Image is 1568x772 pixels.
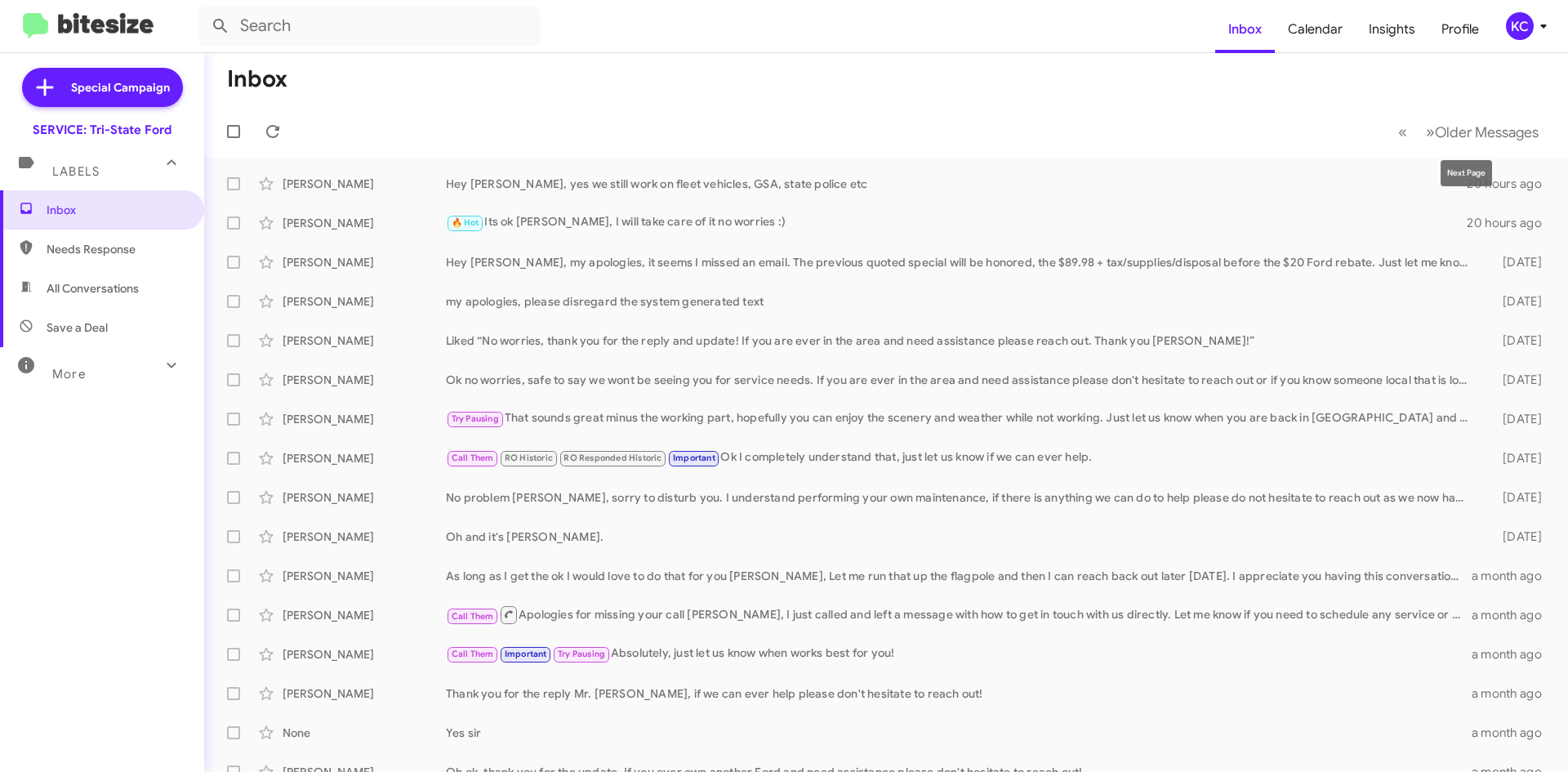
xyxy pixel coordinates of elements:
[446,409,1477,428] div: That sounds great minus the working part, hopefully you can enjoy the scenery and weather while n...
[558,649,605,659] span: Try Pausing
[446,254,1477,270] div: Hey [PERSON_NAME], my apologies, it seems I missed an email. The previous quoted special will be ...
[446,645,1472,663] div: Absolutely, just let us know when works best for you!
[283,607,446,623] div: [PERSON_NAME]
[446,372,1477,388] div: Ok no worries, safe to say we wont be seeing you for service needs. If you are ever in the area a...
[283,450,446,466] div: [PERSON_NAME]
[1416,115,1548,149] button: Next
[446,213,1467,232] div: Its ok [PERSON_NAME], I will take care of it no worries :)
[446,176,1467,192] div: Hey [PERSON_NAME], yes we still work on fleet vehicles, GSA, state police etc
[446,489,1477,506] div: No problem [PERSON_NAME], sorry to disturb you. I understand performing your own maintenance, if ...
[446,685,1472,702] div: Thank you for the reply Mr. [PERSON_NAME], if we can ever help please don't hesitate to reach out!
[283,176,446,192] div: [PERSON_NAME]
[52,164,100,179] span: Labels
[446,293,1477,310] div: my apologies, please disregard the system generated text
[446,332,1477,349] div: Liked “No worries, thank you for the reply and update! If you are ever in the area and need assis...
[71,79,170,96] span: Special Campaign
[33,122,171,138] div: SERVICE: Tri-State Ford
[673,453,715,463] span: Important
[1215,6,1275,53] a: Inbox
[283,332,446,349] div: [PERSON_NAME]
[1467,176,1555,192] div: 20 hours ago
[1477,254,1555,270] div: [DATE]
[446,448,1477,467] div: Ok I completely understand that, just let us know if we can ever help.
[1428,6,1492,53] a: Profile
[1477,529,1555,545] div: [DATE]
[47,202,185,218] span: Inbox
[22,68,183,107] a: Special Campaign
[1472,685,1555,702] div: a month ago
[1477,332,1555,349] div: [DATE]
[1435,123,1539,141] span: Older Messages
[283,215,446,231] div: [PERSON_NAME]
[1398,122,1407,142] span: «
[452,453,494,463] span: Call Them
[563,453,661,463] span: RO Responded Historic
[47,319,108,336] span: Save a Deal
[283,293,446,310] div: [PERSON_NAME]
[452,217,479,228] span: 🔥 Hot
[1426,122,1435,142] span: »
[47,241,185,257] span: Needs Response
[452,611,494,622] span: Call Them
[52,367,86,382] span: More
[283,685,446,702] div: [PERSON_NAME]
[283,646,446,663] div: [PERSON_NAME]
[1477,450,1555,466] div: [DATE]
[1388,115,1417,149] button: Previous
[1472,568,1555,584] div: a month ago
[1472,725,1555,741] div: a month ago
[283,725,446,741] div: None
[446,568,1472,584] div: As long as I get the ok I would love to do that for you [PERSON_NAME], Let me run that up the fla...
[283,489,446,506] div: [PERSON_NAME]
[1492,12,1550,40] button: KC
[1472,646,1555,663] div: a month ago
[1275,6,1356,53] a: Calendar
[446,725,1472,741] div: Yes sir
[1477,372,1555,388] div: [DATE]
[283,568,446,584] div: [PERSON_NAME]
[452,413,499,424] span: Try Pausing
[1467,215,1555,231] div: 20 hours ago
[446,605,1472,625] div: Apologies for missing your call [PERSON_NAME], I just called and left a message with how to get i...
[283,372,446,388] div: [PERSON_NAME]
[227,66,287,92] h1: Inbox
[283,254,446,270] div: [PERSON_NAME]
[283,411,446,427] div: [PERSON_NAME]
[446,529,1477,545] div: Oh and it's [PERSON_NAME].
[1356,6,1428,53] a: Insights
[505,453,553,463] span: RO Historic
[505,649,547,659] span: Important
[47,280,139,297] span: All Conversations
[198,7,541,46] input: Search
[1477,411,1555,427] div: [DATE]
[1477,293,1555,310] div: [DATE]
[1477,489,1555,506] div: [DATE]
[452,649,494,659] span: Call Them
[1389,115,1548,149] nav: Page navigation example
[283,529,446,545] div: [PERSON_NAME]
[1472,607,1555,623] div: a month ago
[1441,160,1492,186] div: Next Page
[1506,12,1534,40] div: KC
